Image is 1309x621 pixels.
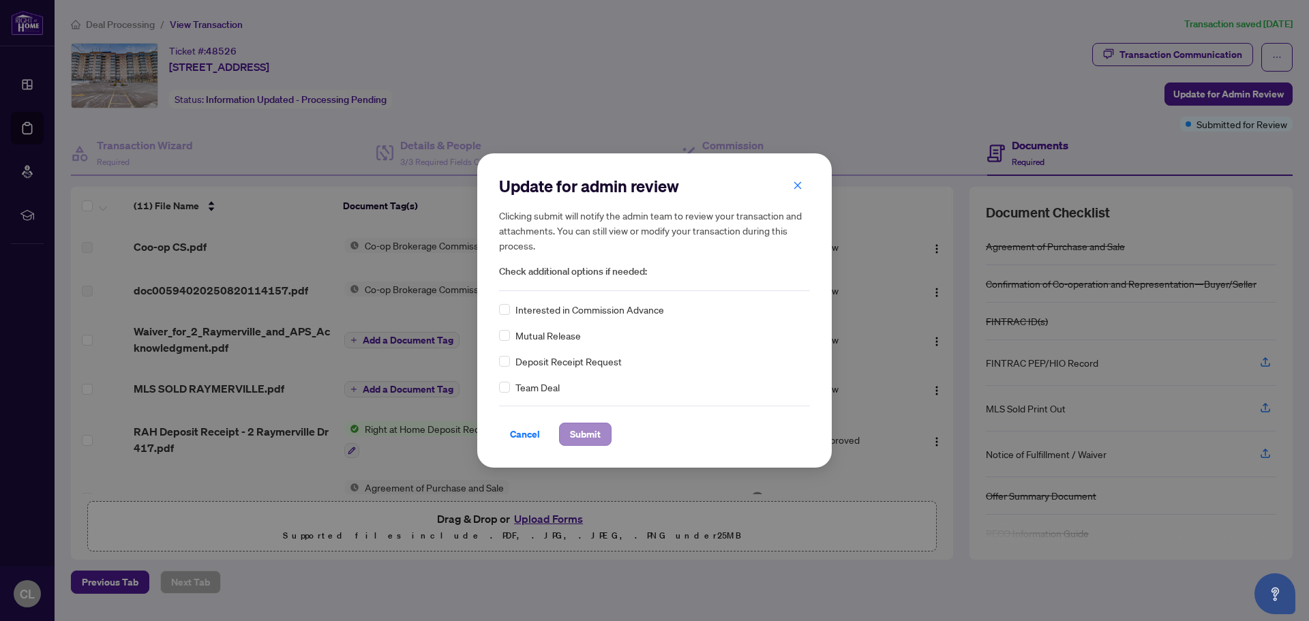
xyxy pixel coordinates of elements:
button: Cancel [499,423,551,446]
button: Submit [559,423,612,446]
span: Submit [570,423,601,445]
h5: Clicking submit will notify the admin team to review your transaction and attachments. You can st... [499,208,810,253]
button: Open asap [1254,573,1295,614]
span: Mutual Release [515,328,581,343]
span: Check additional options if needed: [499,264,810,279]
span: close [793,181,802,190]
span: Deposit Receipt Request [515,354,622,369]
span: Team Deal [515,380,560,395]
h2: Update for admin review [499,175,810,197]
span: Cancel [510,423,540,445]
span: Interested in Commission Advance [515,302,664,317]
